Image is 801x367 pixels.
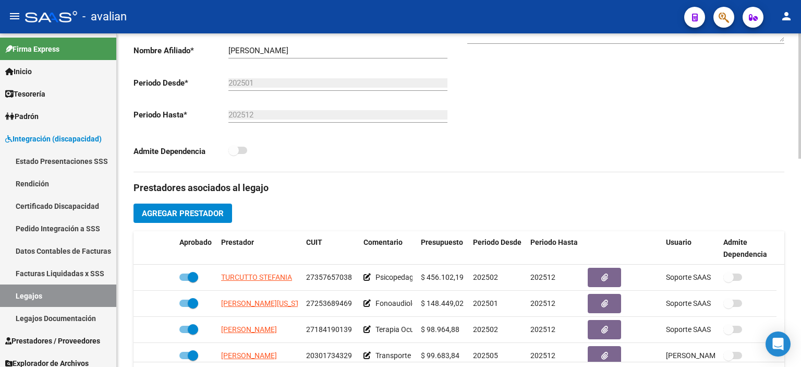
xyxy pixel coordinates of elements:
span: Presupuesto [421,238,463,246]
span: Soporte SAAS [DATE] [666,299,737,307]
span: Comentario [363,238,403,246]
span: Aprobado [179,238,212,246]
datatable-header-cell: Comentario [359,231,417,266]
span: Periodo Hasta [530,238,578,246]
span: Tesorería [5,88,45,100]
span: Terapia Ocupacional 2 sesiones semanales [375,325,514,334]
span: 202505 [473,351,498,360]
span: Prestador [221,238,254,246]
span: $ 98.964,88 [421,325,459,334]
span: Periodo Desde [473,238,521,246]
span: Soporte SAAS [DATE] [666,273,737,281]
datatable-header-cell: Periodo Hasta [526,231,584,266]
span: 20301734329 [306,351,352,360]
h3: Prestadores asociados al legajo [133,181,784,195]
p: Periodo Hasta [133,109,228,121]
span: CUIT [306,238,322,246]
span: Usuario [666,238,691,246]
p: Nombre Afiliado [133,45,228,56]
span: Psicopedagogia 3 sesiones semanales y [PERSON_NAME] de apoyo [375,273,593,281]
span: [PERSON_NAME][US_STATE] [221,299,313,307]
datatable-header-cell: Periodo Desde [469,231,526,266]
span: - avalian [82,5,127,28]
datatable-header-cell: Usuario [662,231,719,266]
span: Soporte SAAS [DATE] [666,325,737,334]
datatable-header-cell: CUIT [302,231,359,266]
span: Padrón [5,111,39,122]
span: Integración (discapacidad) [5,133,102,145]
datatable-header-cell: Admite Dependencia [719,231,776,266]
datatable-header-cell: Presupuesto [417,231,469,266]
span: Firma Express [5,43,59,55]
mat-icon: menu [8,10,21,22]
span: 202512 [530,299,555,307]
span: [PERSON_NAME] [DATE] [666,351,748,360]
span: $ 456.102,19 [421,273,464,281]
span: Inicio [5,66,32,77]
p: Periodo Desde [133,77,228,89]
span: 202502 [473,325,498,334]
span: 202502 [473,273,498,281]
mat-icon: person [780,10,793,22]
span: TURCUTTO STEFANIA [221,273,292,281]
span: 27357657038 [306,273,352,281]
span: 27253689469 [306,299,352,307]
p: Admite Dependencia [133,146,228,157]
span: [PERSON_NAME] [221,325,277,334]
button: Agregar Prestador [133,204,232,223]
span: Admite Dependencia [723,238,767,258]
span: [PERSON_NAME] [221,351,277,360]
span: 202501 [473,299,498,307]
span: Fonoaudiología 3 sesiones semanales [375,299,498,307]
span: 202512 [530,325,555,334]
span: Prestadores / Proveedores [5,335,100,347]
datatable-header-cell: Aprobado [175,231,217,266]
span: 27184190139 [306,325,352,334]
span: Agregar Prestador [142,209,224,218]
span: $ 148.449,02 [421,299,464,307]
span: $ 99.683,84 [421,351,459,360]
span: 202512 [530,273,555,281]
span: 202512 [530,351,555,360]
datatable-header-cell: Prestador [217,231,302,266]
div: Open Intercom Messenger [766,332,791,357]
